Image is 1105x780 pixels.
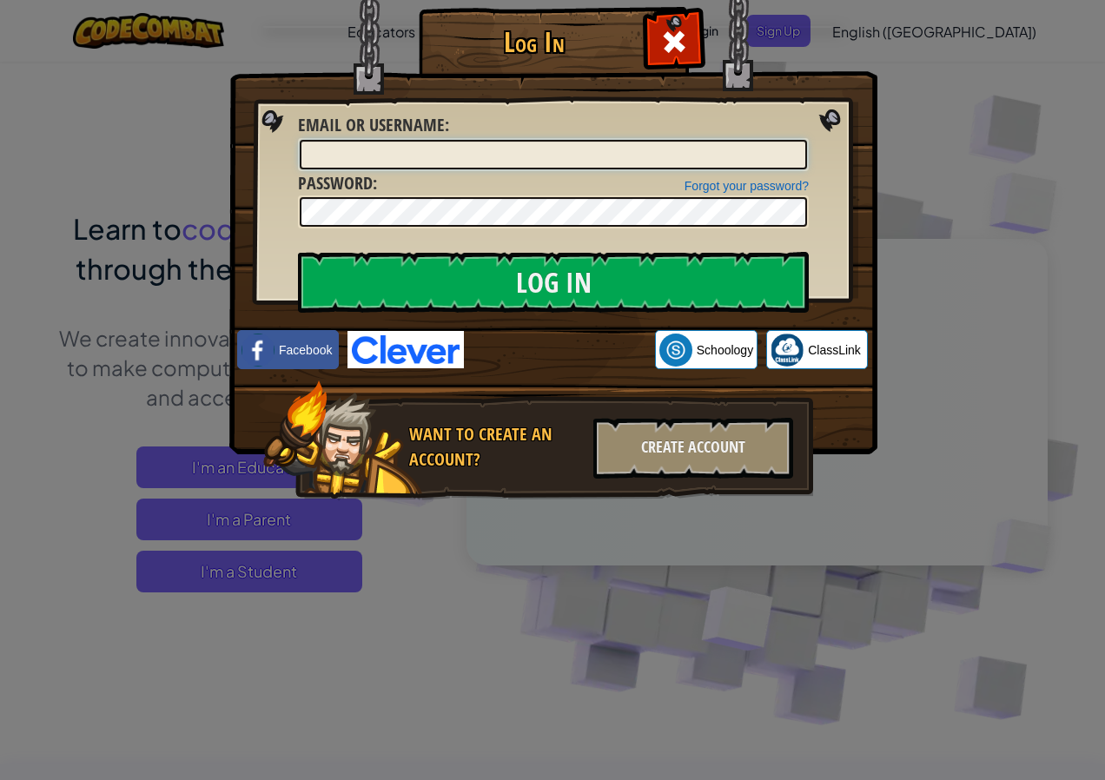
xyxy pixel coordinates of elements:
label: : [298,113,449,138]
span: Password [298,171,373,195]
iframe: Sign in with Google Dialog [748,17,1088,177]
img: facebook_small.png [242,334,275,367]
span: Email or Username [298,113,445,136]
div: Want to create an account? [409,422,583,472]
img: classlink-logo-small.png [771,334,804,367]
span: ClassLink [808,341,861,359]
img: schoology.png [659,334,692,367]
img: clever-logo-blue.png [347,331,464,368]
span: Facebook [279,341,332,359]
iframe: Sign in with Google Button [464,331,655,369]
span: Schoology [697,341,753,359]
a: Forgot your password? [685,179,809,193]
input: Log In [298,252,809,313]
div: Create Account [593,418,793,479]
h1: Log In [423,27,645,57]
label: : [298,171,377,196]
